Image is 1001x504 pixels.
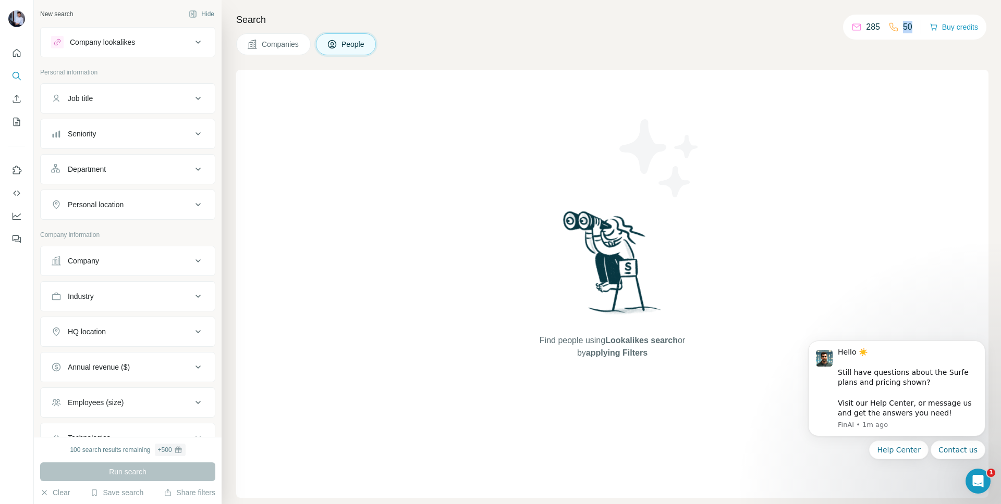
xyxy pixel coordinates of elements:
button: Enrich CSV [8,90,25,108]
div: Seniority [68,129,96,139]
button: My lists [8,112,25,131]
div: Industry [68,291,94,301]
span: Companies [262,39,300,49]
button: Search [8,67,25,85]
span: Find people using or by [529,334,695,359]
img: Surfe Illustration - Woman searching with binoculars [558,208,667,324]
div: Company [68,256,99,266]
div: + 500 [158,445,172,455]
button: Employees (size) [41,390,215,415]
div: Company lookalikes [70,37,135,47]
button: Job title [41,86,215,111]
div: Job title [68,93,93,104]
div: Department [68,164,106,174]
div: New search [40,9,73,19]
button: Save search [90,487,143,498]
button: HQ location [41,319,215,344]
button: Use Surfe API [8,184,25,203]
button: Share filters [164,487,215,498]
iframe: Intercom notifications message [792,306,1001,476]
h4: Search [236,12,988,27]
button: Clear [40,487,70,498]
button: Dashboard [8,207,25,225]
span: 1 [987,469,995,477]
button: Personal location [41,192,215,217]
iframe: Intercom live chat [966,469,991,494]
button: Industry [41,284,215,309]
button: Company [41,248,215,273]
div: Annual revenue ($) [68,362,130,372]
img: Avatar [8,10,25,27]
p: Personal information [40,68,215,77]
p: Company information [40,230,215,240]
button: Quick start [8,44,25,62]
button: Annual revenue ($) [41,355,215,380]
p: 285 [866,21,880,33]
p: 50 [903,21,912,33]
button: Seniority [41,121,215,146]
button: Hide [181,6,222,22]
button: Technologies [41,425,215,450]
button: Feedback [8,230,25,248]
img: Surfe Illustration - Stars [613,111,706,205]
span: People [341,39,365,49]
button: Buy credits [930,20,978,34]
div: Personal location [68,199,124,210]
span: applying Filters [586,348,648,357]
div: HQ location [68,326,106,337]
div: 100 search results remaining [70,444,185,456]
button: Use Surfe on LinkedIn [8,161,25,180]
div: Technologies [68,433,111,443]
button: Company lookalikes [41,30,215,55]
div: Employees (size) [68,397,124,408]
span: Lookalikes search [605,336,678,345]
button: Department [41,157,215,182]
